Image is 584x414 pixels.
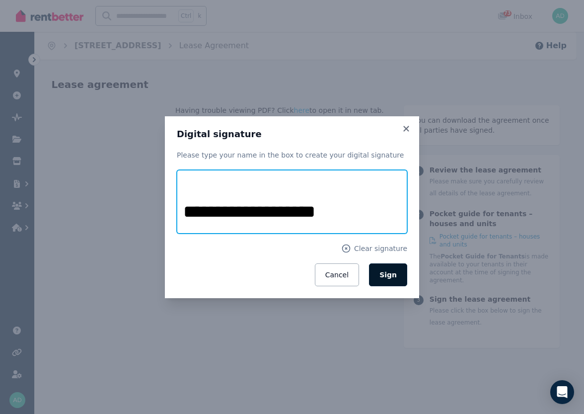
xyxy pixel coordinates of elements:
span: Clear signature [354,244,407,253]
button: Cancel [315,263,359,286]
button: Sign [369,263,407,286]
p: Please type your name in the box to create your digital signature [177,150,407,160]
h3: Digital signature [177,128,407,140]
div: Open Intercom Messenger [550,380,574,404]
span: Sign [379,271,397,279]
